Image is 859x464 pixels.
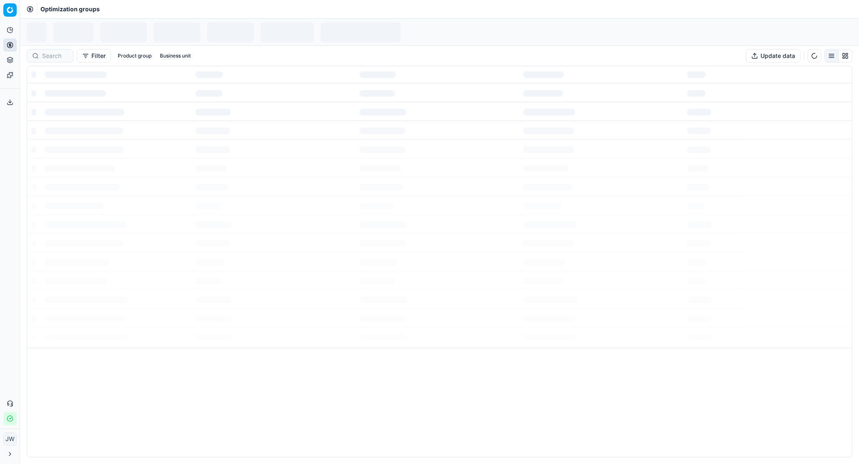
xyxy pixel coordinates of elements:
[114,51,155,61] button: Product group
[4,433,16,445] span: JW
[42,52,68,60] input: Search
[40,5,100,13] span: Optimization groups
[746,49,801,63] button: Update data
[77,49,111,63] button: Filter
[40,5,100,13] nav: breadcrumb
[157,51,194,61] button: Business unit
[3,432,17,446] button: JW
